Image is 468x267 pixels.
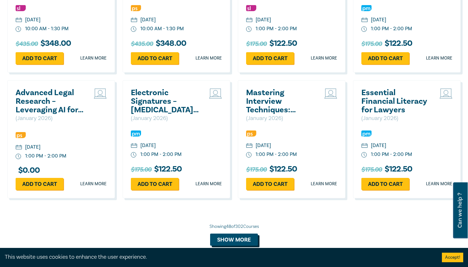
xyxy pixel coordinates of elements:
[131,152,137,158] img: watch
[311,181,337,187] a: Learn more
[371,25,412,32] div: 1:00 PM - 2:00 PM
[361,165,412,175] h3: $ 122.50
[361,5,372,11] img: Practice Management & Business Skills
[131,114,199,123] p: ( January 2026 )
[246,130,256,137] img: Professional Skills
[140,142,156,149] div: [DATE]
[361,165,382,175] span: $175.00
[16,154,21,159] img: watch
[246,178,294,190] a: Add to cart
[246,39,297,49] h3: $ 122.50
[16,166,40,175] h3: $ 0.00
[371,151,412,158] div: 1:00 PM - 2:00 PM
[131,88,199,114] a: Electronic Signatures – [MEDICAL_DATA] and Risk Mitigation
[16,178,63,190] a: Add to cart
[457,186,463,235] span: Can we help ?
[16,39,38,49] span: $435.00
[131,39,186,49] h3: $ 348.00
[131,26,137,32] img: watch
[94,88,107,99] img: Live Stream
[361,152,367,158] img: watch
[440,88,452,99] img: Live Stream
[246,165,297,175] h3: $ 122.50
[7,223,461,230] div: Showing 48 of 302 Courses
[246,39,267,49] span: $175.00
[25,152,66,160] div: 1:00 PM - 2:00 PM
[140,16,156,24] div: [DATE]
[16,145,22,151] img: calendar
[131,18,137,23] img: calendar
[246,114,315,123] p: ( January 2026 )
[361,88,430,114] a: Essential Financial Literacy for Lawyers
[140,151,181,158] div: 1:00 PM - 2:00 PM
[246,152,252,158] img: watch
[371,142,386,149] div: [DATE]
[246,26,252,32] img: watch
[246,88,315,114] a: Mastering Interview Techniques: Building Rapport and Gathering Facts
[16,39,71,49] h3: $ 348.00
[16,114,84,123] p: ( January 2026 )
[16,132,26,138] img: Professional Skills
[361,130,372,137] img: Practice Management & Business Skills
[131,130,141,137] img: Practice Management & Business Skills
[140,25,184,32] div: 10:00 AM - 1:30 PM
[256,151,297,158] div: 1:00 PM - 2:00 PM
[246,52,294,64] a: Add to cart
[195,55,222,61] a: Learn more
[246,18,252,23] img: calendar
[426,181,452,187] a: Learn more
[426,55,452,61] a: Learn more
[80,55,107,61] a: Learn more
[361,39,412,49] h3: $ 122.50
[361,143,368,149] img: calendar
[131,165,182,175] h3: $ 122.50
[131,39,153,49] span: $435.00
[131,178,179,190] a: Add to cart
[25,25,68,32] div: 10:00 AM - 1:30 PM
[195,181,222,187] a: Learn more
[16,26,21,32] img: watch
[25,16,40,24] div: [DATE]
[361,39,382,49] span: $175.00
[246,165,267,175] span: $175.00
[361,52,409,64] a: Add to cart
[210,234,258,246] button: Show more
[131,52,179,64] a: Add to cart
[311,55,337,61] a: Learn more
[256,142,271,149] div: [DATE]
[131,143,137,149] img: calendar
[442,253,463,262] button: Accept cookies
[16,5,26,11] img: Substantive Law
[371,16,386,24] div: [DATE]
[131,5,141,11] img: Professional Skills
[256,25,297,32] div: 1:00 PM - 2:00 PM
[80,181,107,187] a: Learn more
[361,18,368,23] img: calendar
[246,5,256,11] img: Substantive Law
[324,88,337,99] img: Live Stream
[246,143,252,149] img: calendar
[361,178,409,190] a: Add to cart
[16,18,22,23] img: calendar
[16,52,63,64] a: Add to cart
[256,16,271,24] div: [DATE]
[5,253,432,261] div: This website uses cookies to enhance the user experience.
[361,114,430,123] p: ( January 2026 )
[209,88,222,99] img: Live Stream
[131,165,152,175] span: $175.00
[16,88,84,114] a: Advanced Legal Research – Leveraging AI for Efficient & Reliable Results
[361,26,367,32] img: watch
[25,144,40,151] div: [DATE]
